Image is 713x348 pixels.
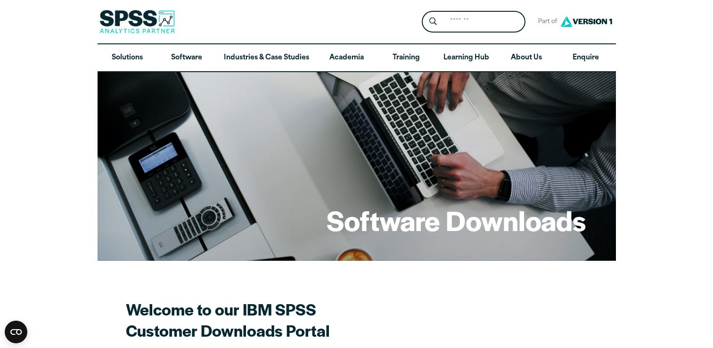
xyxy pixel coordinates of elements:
[497,44,556,72] a: About Us
[98,44,157,72] a: Solutions
[5,321,27,343] button: Open CMP widget
[98,44,616,72] nav: Desktop version of site main menu
[429,17,437,25] svg: Search magnifying glass icon
[157,44,216,72] a: Software
[99,10,175,33] img: SPSS Analytics Partner
[317,44,376,72] a: Academia
[126,298,456,341] h2: Welcome to our IBM SPSS Customer Downloads Portal
[424,13,442,31] button: Search magnifying glass icon
[533,15,558,29] span: Part of
[327,202,586,239] h1: Software Downloads
[558,13,615,30] img: Version1 Logo
[422,11,525,33] form: Site Header Search Form
[216,44,317,72] a: Industries & Case Studies
[436,44,497,72] a: Learning Hub
[556,44,615,72] a: Enquire
[376,44,435,72] a: Training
